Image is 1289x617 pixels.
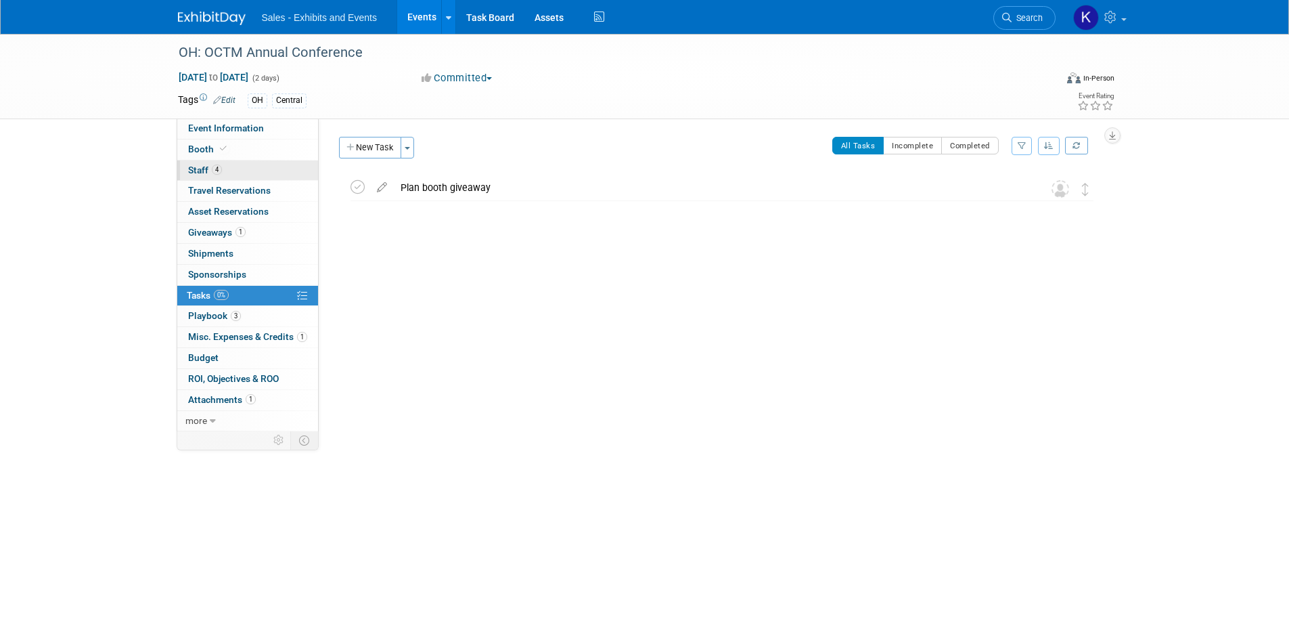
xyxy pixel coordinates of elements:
[941,137,999,154] button: Completed
[177,119,318,139] a: Event Information
[177,327,318,347] a: Misc. Expenses & Credits1
[214,290,229,300] span: 0%
[177,369,318,389] a: ROI, Objectives & ROO
[188,269,246,280] span: Sponsorships
[976,70,1115,91] div: Event Format
[188,310,241,321] span: Playbook
[272,93,307,108] div: Central
[1073,5,1099,30] img: Kara Haven
[177,202,318,222] a: Asset Reservations
[178,93,235,108] td: Tags
[1051,180,1069,198] img: Unassigned
[213,95,235,105] a: Edit
[174,41,1035,65] div: OH: OCTM Annual Conference
[177,140,318,160] a: Booth
[177,306,318,326] a: Playbook3
[188,394,256,405] span: Attachments
[1067,72,1081,83] img: Format-Inperson.png
[188,165,222,175] span: Staff
[235,227,246,237] span: 1
[178,71,249,83] span: [DATE] [DATE]
[417,71,497,85] button: Committed
[177,286,318,306] a: Tasks0%
[832,137,884,154] button: All Tasks
[1012,13,1043,23] span: Search
[188,331,307,342] span: Misc. Expenses & Credits
[993,6,1056,30] a: Search
[177,244,318,264] a: Shipments
[188,144,229,154] span: Booth
[188,206,269,217] span: Asset Reservations
[220,145,227,152] i: Booth reservation complete
[177,181,318,201] a: Travel Reservations
[188,248,233,259] span: Shipments
[1065,137,1088,154] a: Refresh
[251,74,279,83] span: (2 days)
[177,223,318,243] a: Giveaways1
[188,123,264,133] span: Event Information
[246,394,256,404] span: 1
[177,411,318,431] a: more
[1083,73,1114,83] div: In-Person
[177,390,318,410] a: Attachments1
[188,185,271,196] span: Travel Reservations
[290,431,318,449] td: Toggle Event Tabs
[188,227,246,238] span: Giveaways
[188,352,219,363] span: Budget
[370,182,394,194] a: edit
[339,137,401,158] button: New Task
[177,348,318,368] a: Budget
[262,12,377,23] span: Sales - Exhibits and Events
[188,373,279,384] span: ROI, Objectives & ROO
[267,431,291,449] td: Personalize Event Tab Strip
[1077,93,1114,100] div: Event Rating
[883,137,942,154] button: Incomplete
[394,176,1024,199] div: Plan booth giveaway
[185,415,207,426] span: more
[177,161,318,181] a: Staff4
[248,93,267,108] div: OH
[212,165,222,175] span: 4
[178,12,246,25] img: ExhibitDay
[187,290,229,301] span: Tasks
[1082,183,1089,196] i: Move task
[177,265,318,285] a: Sponsorships
[207,72,220,83] span: to
[297,332,307,342] span: 1
[231,311,241,321] span: 3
